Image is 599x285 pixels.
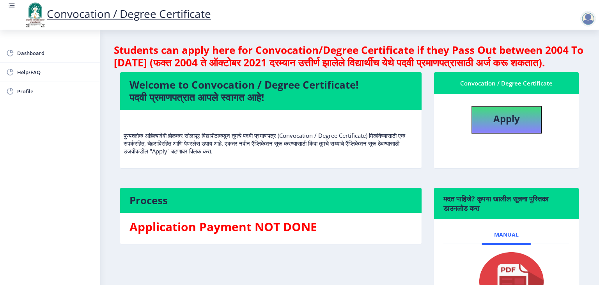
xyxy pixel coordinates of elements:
[23,2,47,28] img: logo
[23,6,211,21] a: Convocation / Degree Certificate
[482,225,531,244] a: Manual
[129,78,412,103] h4: Welcome to Convocation / Degree Certificate! पदवी प्रमाणपत्रात आपले स्वागत आहे!
[17,48,94,58] span: Dashboard
[114,44,585,69] h4: Students can apply here for Convocation/Degree Certificate if they Pass Out between 2004 To [DATE...
[494,232,519,238] span: Manual
[17,68,94,77] span: Help/FAQ
[129,219,412,235] h3: Application Payment NOT DONE
[443,194,569,213] h6: मदत पाहिजे? कृपया खालील सूचना पुस्तिका डाउनलोड करा
[443,78,569,88] div: Convocation / Degree Certificate
[129,194,412,207] h4: Process
[471,106,542,134] button: Apply
[124,116,418,155] p: पुण्यश्लोक अहिल्यादेवी होळकर सोलापूर विद्यापीठाकडून तुमचे पदवी प्रमाणपत्र (Convocation / Degree C...
[493,112,520,125] b: Apply
[17,87,94,96] span: Profile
